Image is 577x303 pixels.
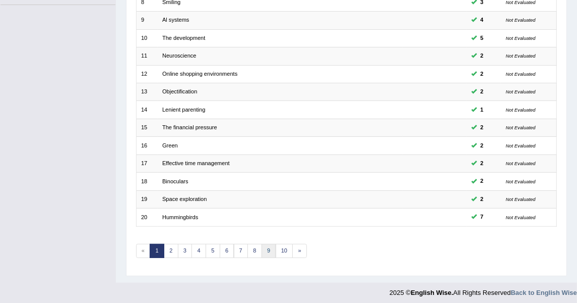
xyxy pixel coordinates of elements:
[506,215,536,220] small: Not Evaluated
[234,244,248,258] a: 7
[506,71,536,77] small: Not Evaluated
[292,244,307,258] a: »
[162,107,205,113] a: Lenient parenting
[162,142,178,148] a: Green
[506,196,536,202] small: Not Evaluated
[150,244,164,258] a: 1
[136,155,158,172] td: 17
[477,70,487,79] span: You can still take this question
[511,289,577,296] a: Back to English Wise
[506,35,536,41] small: Not Evaluated
[162,160,230,166] a: Effective time management
[506,125,536,130] small: Not Evaluated
[136,244,151,258] span: «
[162,124,217,130] a: The financial pressure
[477,34,487,43] span: You can still take this question
[262,244,276,258] a: 9
[162,35,205,41] a: The development
[136,173,158,190] td: 18
[477,159,487,168] span: You can still take this question
[477,87,487,96] span: You can still take this question
[162,196,207,202] a: Space exploration
[506,107,536,113] small: Not Evaluated
[206,244,220,258] a: 5
[136,65,158,83] td: 12
[164,244,178,258] a: 2
[506,53,536,59] small: Not Evaluated
[506,17,536,23] small: Not Evaluated
[136,190,158,208] td: 19
[506,143,536,148] small: Not Evaluated
[506,89,536,94] small: Not Evaluated
[191,244,206,258] a: 4
[162,214,198,220] a: Hummingbirds
[162,53,197,59] a: Neuroscience
[162,17,189,23] a: Al systems
[136,83,158,101] td: 13
[477,177,487,186] span: You can still take this question
[506,161,536,166] small: Not Evaluated
[477,141,487,150] span: You can still take this question
[477,106,487,115] span: You can still take this question
[477,195,487,204] span: You can still take this question
[506,179,536,184] small: Not Evaluated
[136,101,158,119] td: 14
[220,244,234,258] a: 6
[162,71,237,77] a: Online shopping environments
[477,213,487,222] span: You can still take this question
[136,12,158,29] td: 9
[276,244,293,258] a: 10
[136,47,158,65] td: 11
[247,244,262,258] a: 8
[136,119,158,136] td: 15
[162,178,188,184] a: Binoculars
[411,289,453,296] strong: English Wise.
[162,88,197,94] a: Objectification
[136,29,158,47] td: 10
[477,52,487,61] span: You can still take this question
[477,16,487,25] span: You can still take this question
[178,244,193,258] a: 3
[390,283,577,297] div: 2025 © All Rights Reserved
[477,123,487,132] span: You can still take this question
[136,209,158,226] td: 20
[136,137,158,155] td: 16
